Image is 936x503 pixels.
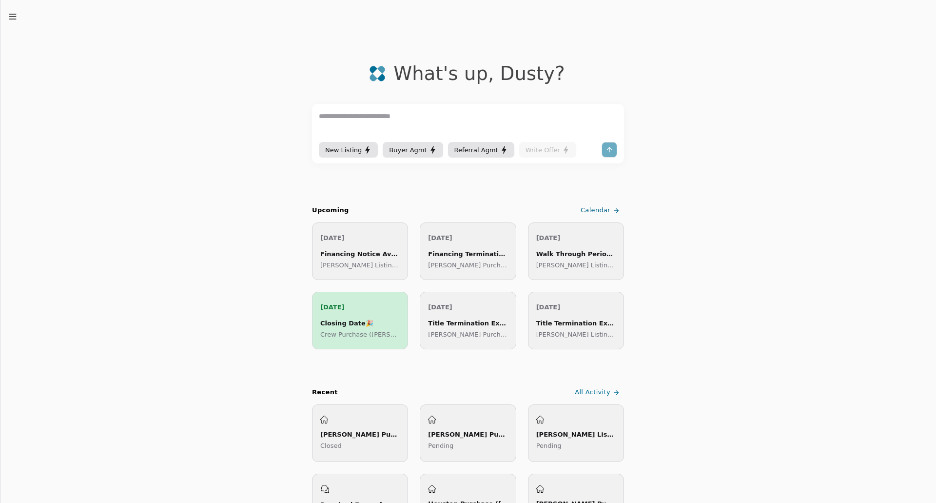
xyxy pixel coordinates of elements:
div: Walk Through Period Begins [536,249,616,259]
button: New Listing [319,142,378,158]
div: Closing Date 🎉 [320,318,400,328]
a: [PERSON_NAME] Purchase ([PERSON_NAME] Drive)Closed [312,404,408,462]
div: Financing Notice Available [320,249,400,259]
p: [PERSON_NAME] Purchase (Holiday Circle) [428,260,507,270]
a: [DATE]Financing Termination Deadline[PERSON_NAME] Purchase (Holiday Circle) [420,222,516,280]
p: [DATE] [428,233,507,243]
p: [PERSON_NAME] Listing (Arsenal Way) [536,329,616,340]
p: Pending [428,441,507,451]
p: Crew Purchase ([PERSON_NAME][GEOGRAPHIC_DATA]) [320,329,400,340]
a: [PERSON_NAME] Purchase (Lot 3 Div 2 [PERSON_NAME])Pending [420,404,516,462]
p: [PERSON_NAME] Purchase (Holiday Circle) [428,329,507,340]
img: logo [369,65,386,82]
a: [DATE]Financing Notice Available[PERSON_NAME] Listing (Arsenal Way) [312,222,408,280]
div: [PERSON_NAME] Purchase (Lot 3 Div 2 [PERSON_NAME]) [428,429,507,440]
a: [PERSON_NAME] Listing (Arsenal Way)Pending [528,404,624,462]
p: [DATE] [320,302,400,312]
div: New Listing [325,145,371,155]
div: [PERSON_NAME] Listing (Arsenal Way) [536,429,616,440]
p: [DATE] [428,302,507,312]
h2: Upcoming [312,205,349,216]
div: Recent [312,387,338,398]
span: Calendar [581,205,610,216]
p: [DATE] [320,233,400,243]
button: Buyer Agmt [383,142,443,158]
a: Calendar [579,202,624,219]
a: All Activity [573,384,624,401]
div: Title Termination Expires [536,318,616,328]
div: [PERSON_NAME] Purchase ([PERSON_NAME] Drive) [320,429,400,440]
p: Pending [536,441,616,451]
span: Buyer Agmt [389,145,427,155]
a: [DATE]Title Termination Expires[PERSON_NAME] Listing (Arsenal Way) [528,292,624,349]
p: [PERSON_NAME] Listing (Arsenal Way) [536,260,616,270]
p: Closed [320,441,400,451]
p: [DATE] [536,233,616,243]
a: [DATE]Walk Through Period Begins[PERSON_NAME] Listing (Arsenal Way) [528,222,624,280]
div: Financing Termination Deadline [428,249,507,259]
p: [PERSON_NAME] Listing (Arsenal Way) [320,260,400,270]
a: [DATE]Title Termination Expires[PERSON_NAME] Purchase (Holiday Circle) [420,292,516,349]
div: Title Termination Expires [428,318,507,328]
div: What's up , Dusty ? [393,62,565,84]
p: [DATE] [536,302,616,312]
button: Referral Agmt [448,142,514,158]
a: [DATE]Closing Date🎉Crew Purchase ([PERSON_NAME][GEOGRAPHIC_DATA]) [312,292,408,349]
span: Referral Agmt [454,145,498,155]
span: All Activity [575,387,610,398]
